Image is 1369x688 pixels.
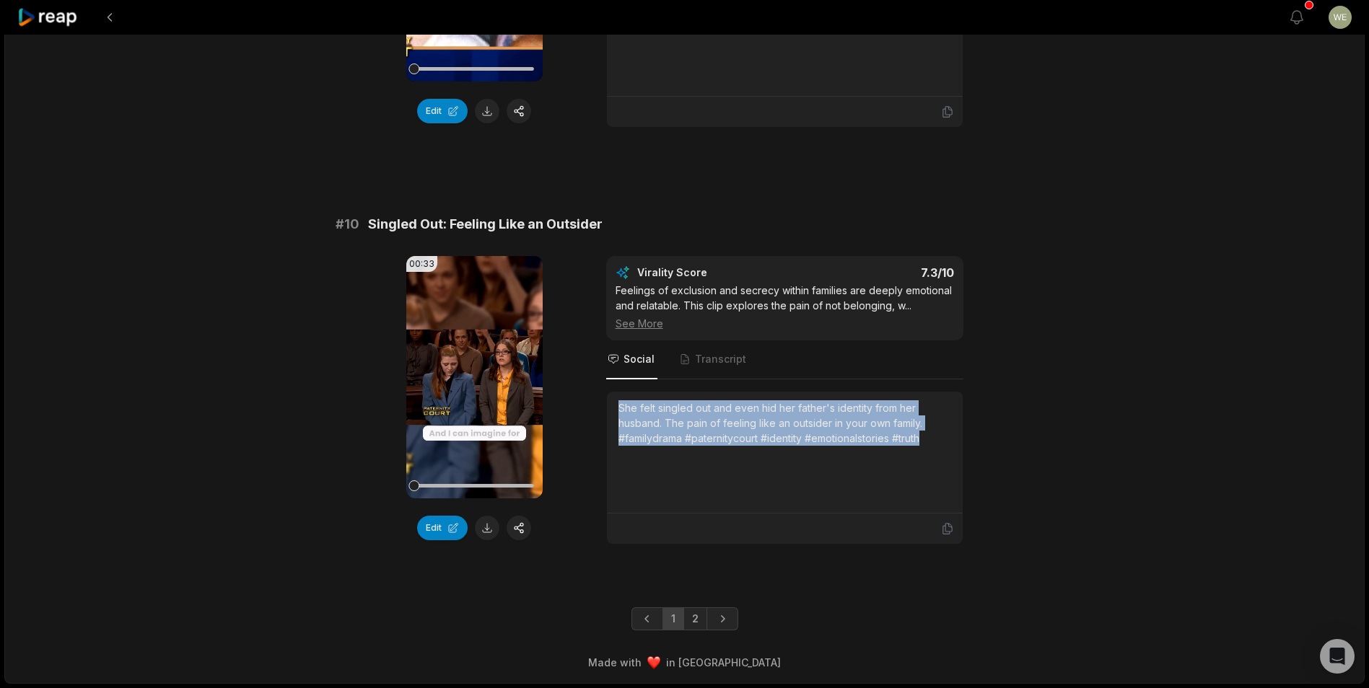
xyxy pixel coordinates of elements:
div: Open Intercom Messenger [1320,639,1355,674]
div: See More [616,316,954,331]
div: Virality Score [637,265,792,280]
a: Page 2 [683,607,707,630]
nav: Tabs [606,340,963,379]
div: Made with in [GEOGRAPHIC_DATA] [18,655,1351,670]
span: Singled Out: Feeling Like an Outsider [368,214,603,234]
img: heart emoji [647,656,660,669]
div: 7.3 /10 [799,265,954,280]
button: Edit [417,516,468,540]
span: # 10 [336,214,359,234]
a: Previous page [631,607,663,630]
a: Next page [707,607,738,630]
a: Page 1 is your current page [662,607,684,630]
span: Social [624,352,655,366]
div: Feelings of exclusion and secrecy within families are deeply emotional and relatable. This clip e... [616,283,954,331]
button: Edit [417,99,468,123]
ul: Pagination [631,607,738,630]
div: She felt singled out and even hid her father's identity from her husband. The pain of feeling lik... [618,400,951,446]
span: Transcript [695,352,746,366]
video: Your browser does not support mp4 format. [406,256,543,498]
